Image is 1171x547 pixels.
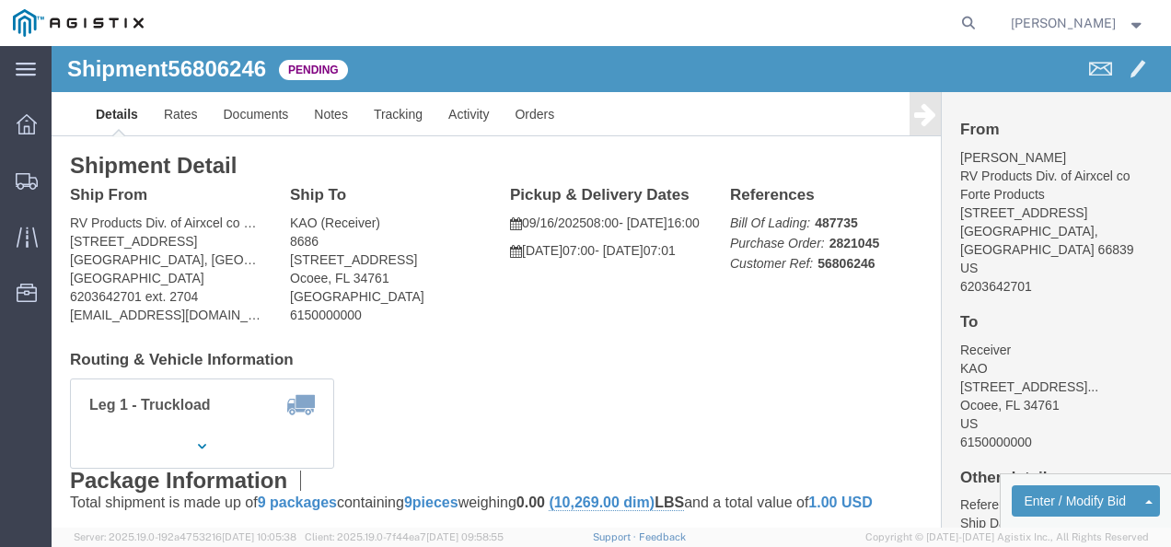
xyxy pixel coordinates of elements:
span: Nathan Seeley [1011,13,1116,33]
button: [PERSON_NAME] [1010,12,1146,34]
a: Support [593,531,639,542]
img: logo [13,9,144,37]
span: Copyright © [DATE]-[DATE] Agistix Inc., All Rights Reserved [865,530,1149,545]
span: [DATE] 10:05:38 [222,531,296,542]
span: [DATE] 09:58:55 [426,531,504,542]
a: Feedback [639,531,686,542]
span: Server: 2025.19.0-192a4753216 [74,531,296,542]
span: Client: 2025.19.0-7f44ea7 [305,531,504,542]
iframe: FS Legacy Container [52,46,1171,528]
